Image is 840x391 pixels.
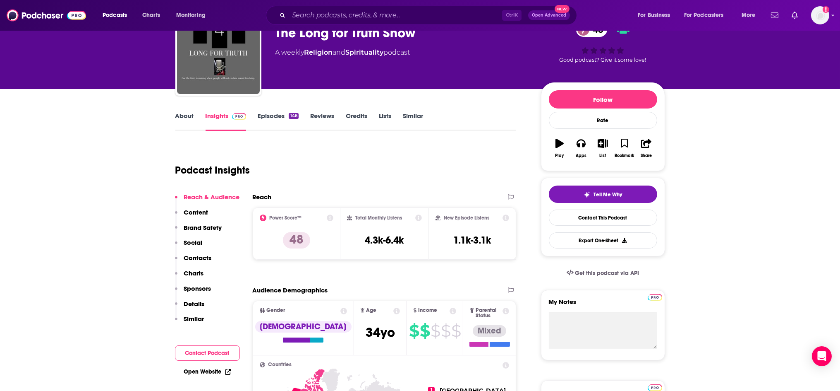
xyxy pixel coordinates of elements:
a: Show notifications dropdown [788,8,801,22]
a: Episodes146 [258,112,298,131]
a: Reviews [310,112,334,131]
button: open menu [170,9,216,22]
span: $ [451,324,461,338]
div: Apps [576,153,586,158]
div: 48Good podcast? Give it some love! [541,17,665,68]
span: For Business [638,10,670,21]
button: Play [549,133,570,163]
span: Countries [268,362,292,367]
div: A weekly podcast [275,48,410,58]
button: open menu [736,9,766,22]
p: 48 [283,232,310,249]
span: Ctrl K [502,10,522,21]
p: Similar [184,315,204,323]
span: 34 yo [366,324,395,340]
h3: 4.3k-6.4k [365,234,404,246]
div: [DEMOGRAPHIC_DATA] [255,321,352,333]
div: Mixed [473,325,506,337]
button: Brand Safety [175,224,222,239]
div: Open Intercom Messenger [812,346,832,366]
img: Podchaser Pro [648,294,662,301]
span: Parental Status [476,308,501,319]
button: Open AdvancedNew [528,10,570,20]
span: New [555,5,570,13]
span: Open Advanced [532,13,566,17]
h2: Reach [253,193,272,201]
span: Tell Me Why [594,191,622,198]
button: tell me why sparkleTell Me Why [549,186,657,203]
span: Gender [267,308,285,313]
button: Contact Podcast [175,345,240,361]
span: $ [420,324,430,338]
div: 146 [289,113,298,119]
button: Share [635,133,657,163]
h2: New Episode Listens [444,215,489,221]
a: Contact This Podcast [549,210,657,226]
p: Social [184,239,203,246]
a: Lists [379,112,391,131]
button: open menu [679,9,736,22]
div: Bookmark [615,153,634,158]
button: Charts [175,269,204,285]
img: tell me why sparkle [584,191,590,198]
button: open menu [97,9,138,22]
img: The Long for Truth Show [177,11,260,94]
h2: Power Score™ [270,215,302,221]
input: Search podcasts, credits, & more... [289,9,502,22]
button: Export One-Sheet [549,232,657,249]
button: Content [175,208,208,224]
p: Brand Safety [184,224,222,232]
span: For Podcasters [684,10,724,21]
a: Spirituality [346,48,384,56]
span: Monitoring [176,10,206,21]
h3: 1.1k-3.1k [454,234,491,246]
span: Logged in as TinaPugh [811,6,829,24]
p: Details [184,300,205,308]
button: Contacts [175,254,212,269]
button: Social [175,239,203,254]
span: $ [441,324,450,338]
button: List [592,133,613,163]
img: Podchaser - Follow, Share and Rate Podcasts [7,7,86,23]
h2: Total Monthly Listens [355,215,402,221]
p: Sponsors [184,285,211,292]
span: More [742,10,756,21]
span: Income [418,308,437,313]
a: Pro website [648,383,662,391]
a: Credits [346,112,367,131]
a: InsightsPodchaser Pro [206,112,246,131]
a: Similar [403,112,423,131]
a: Show notifications dropdown [768,8,782,22]
svg: Add a profile image [823,6,829,13]
span: $ [409,324,419,338]
p: Contacts [184,254,212,262]
span: Podcasts [103,10,127,21]
button: Similar [175,315,204,330]
a: Religion [304,48,333,56]
h2: Audience Demographics [253,286,328,294]
div: Share [641,153,652,158]
button: Sponsors [175,285,211,300]
p: Content [184,208,208,216]
span: Age [366,308,376,313]
button: Follow [549,90,657,109]
h1: Podcast Insights [175,164,250,176]
a: Get this podcast via API [560,263,646,283]
img: Podchaser Pro [232,113,246,120]
button: Apps [570,133,592,163]
span: and [333,48,346,56]
button: Bookmark [614,133,635,163]
a: About [175,112,194,131]
span: Charts [142,10,160,21]
p: Reach & Audience [184,193,240,201]
button: Show profile menu [811,6,829,24]
a: Pro website [648,293,662,301]
div: Rate [549,112,657,129]
div: List [600,153,606,158]
img: User Profile [811,6,829,24]
a: Charts [137,9,165,22]
button: open menu [632,9,681,22]
button: Reach & Audience [175,193,240,208]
